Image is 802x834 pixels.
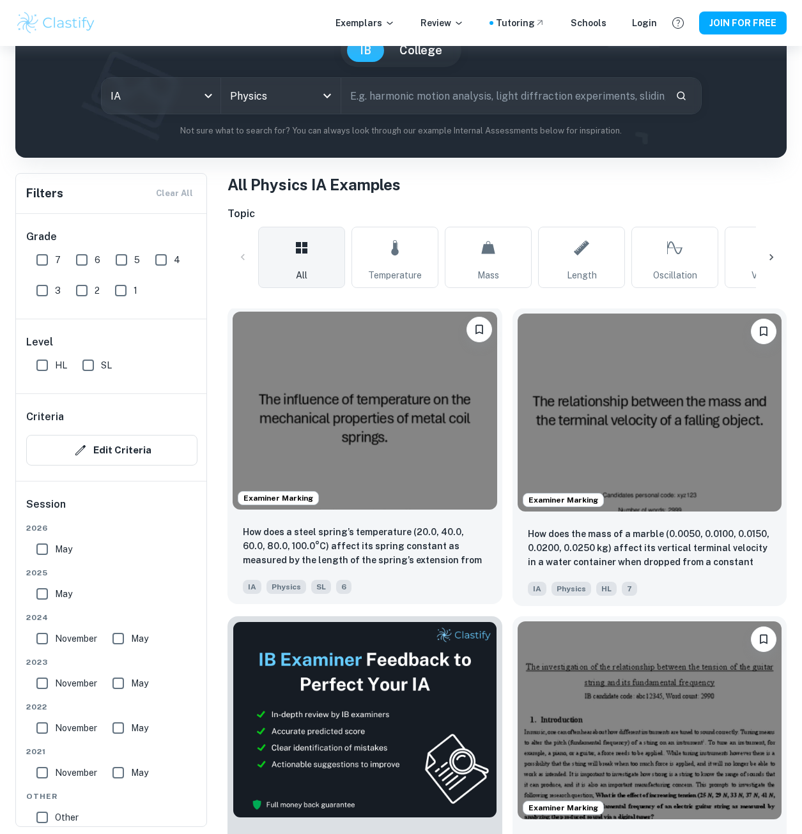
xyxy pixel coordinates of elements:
[174,253,180,267] span: 4
[238,492,318,504] span: Examiner Marking
[26,522,197,534] span: 2026
[26,746,197,757] span: 2021
[26,791,197,802] span: Other
[670,85,692,107] button: Search
[528,582,546,596] span: IA
[296,268,307,282] span: All
[567,268,597,282] span: Length
[751,626,776,652] button: Please log in to bookmark exemplars
[243,525,487,568] p: How does a steel spring’s temperature (20.0, 40.0, 60.0, 80.0, 100.0°C) affect its spring constan...
[26,335,197,350] h6: Level
[55,542,72,556] span: May
[55,810,79,824] span: Other
[95,284,100,298] span: 2
[368,268,422,282] span: Temperature
[523,494,603,506] span: Examiner Marking
[26,612,197,623] span: 2024
[55,253,61,267] span: 7
[55,721,97,735] span: November
[134,284,137,298] span: 1
[752,268,785,282] span: Velocity
[266,580,306,594] span: Physics
[55,587,72,601] span: May
[318,87,336,105] button: Open
[102,78,221,114] div: IA
[26,567,197,579] span: 2025
[551,582,591,596] span: Physics
[26,656,197,668] span: 2023
[15,10,96,36] img: Clastify logo
[26,435,197,466] button: Edit Criteria
[335,16,395,30] p: Exemplars
[26,409,64,425] h6: Criteria
[571,16,606,30] a: Schools
[101,358,112,372] span: SL
[95,253,100,267] span: 6
[513,308,787,606] a: Examiner MarkingPlease log in to bookmark exemplarsHow does the mass of a marble (0.0050, 0.0100,...
[596,582,617,596] span: HL
[131,676,148,690] span: May
[653,268,697,282] span: Oscillation
[751,319,776,344] button: Please log in to bookmark exemplars
[341,78,665,114] input: E.g. harmonic motion analysis, light diffraction experiments, sliding objects down a ramp...
[26,701,197,713] span: 2022
[131,632,148,646] span: May
[55,632,97,646] span: November
[528,527,772,570] p: How does the mass of a marble (0.0050, 0.0100, 0.0150, 0.0200, 0.0250 kg) affect its vertical ter...
[467,317,492,342] button: Please log in to bookmark exemplars
[496,16,545,30] a: Tutoring
[336,580,351,594] span: 6
[227,206,787,222] h6: Topic
[26,229,197,245] h6: Grade
[518,621,782,819] img: Physics IA example thumbnail: What is the effect of increasing tension
[233,312,497,510] img: Physics IA example thumbnail: How does a steel spring’s temperature (2
[632,16,657,30] a: Login
[26,497,197,522] h6: Session
[55,766,97,780] span: November
[243,580,261,594] span: IA
[347,39,384,62] button: IB
[420,16,464,30] p: Review
[311,580,331,594] span: SL
[26,125,776,137] p: Not sure what to search for? You can always look through our example Internal Assessments below f...
[55,676,97,690] span: November
[622,582,637,596] span: 7
[55,358,67,372] span: HL
[227,173,787,196] h1: All Physics IA Examples
[699,11,787,34] button: JOIN FOR FREE
[55,284,61,298] span: 3
[518,314,782,512] img: Physics IA example thumbnail: How does the mass of a marble (0.0050, 0
[131,766,148,780] span: May
[227,308,502,606] a: Examiner MarkingPlease log in to bookmark exemplarsHow does a steel spring’s temperature (20.0, 4...
[477,268,499,282] span: Mass
[233,621,497,818] img: Thumbnail
[387,39,455,62] button: College
[134,253,140,267] span: 5
[26,185,63,202] h6: Filters
[131,721,148,735] span: May
[523,802,603,814] span: Examiner Marking
[667,12,689,34] button: Help and Feedback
